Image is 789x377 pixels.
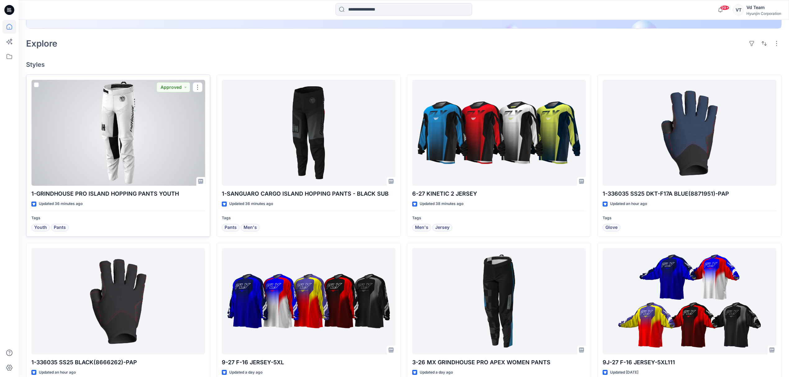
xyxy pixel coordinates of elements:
p: Updated an hour ago [610,201,647,207]
a: 9J-27 F-16 JERSEY-5XL111 [603,248,776,354]
div: VT [733,4,744,16]
a: 9-27 F-16 JERSEY-5XL [222,248,395,354]
p: Updated 38 minutes ago [420,201,463,207]
a: 1-336035 SS25 DKT-F17A BLUE(8871951)-PAP [603,80,776,186]
a: 1-GRINDHOUSE PRO ISLAND HOPPING PANTS YOUTH [31,80,205,186]
p: 9-27 F-16 JERSEY-5XL [222,358,395,367]
h4: Styles [26,61,782,68]
p: Tags [222,215,395,221]
p: Updated a day ago [229,369,262,376]
p: Tags [31,215,205,221]
span: Pants [225,224,237,231]
p: 6-27 KINETIC 2 JERSEY [412,189,586,198]
p: Updated a day ago [420,369,453,376]
p: 1-336035 SS25 BLACK(8666262)-PAP [31,358,205,367]
p: Tags [603,215,776,221]
span: Men's [415,224,428,231]
a: 1-SANGUARO CARGO ISLAND HOPPING PANTS - BLACK SUB [222,80,395,186]
h2: Explore [26,39,57,48]
a: 3-26 MX GRINDHOUSE PRO APEX WOMEN PANTS [412,248,586,354]
p: Tags [412,215,586,221]
p: 1-GRINDHOUSE PRO ISLAND HOPPING PANTS YOUTH [31,189,205,198]
p: 1-336035 SS25 DKT-F17A BLUE(8871951)-PAP [603,189,776,198]
p: 1-SANGUARO CARGO ISLAND HOPPING PANTS - BLACK SUB [222,189,395,198]
a: 1-336035 SS25 BLACK(8666262)-PAP [31,248,205,354]
span: Pants [54,224,66,231]
p: Updated 36 minutes ago [39,201,83,207]
p: 9J-27 F-16 JERSEY-5XL111 [603,358,776,367]
p: Updated 36 minutes ago [229,201,273,207]
span: Jersey [435,224,449,231]
span: Men's [244,224,257,231]
span: 99+ [720,5,729,10]
div: Vd Team [746,4,781,11]
p: Updated an hour ago [39,369,76,376]
div: Hyunjin Corporation [746,11,781,16]
p: Updated [DATE] [610,369,638,376]
span: Glove [605,224,618,231]
p: 3-26 MX GRINDHOUSE PRO APEX WOMEN PANTS [412,358,586,367]
span: Youth [34,224,47,231]
a: 6-27 KINETIC 2 JERSEY [412,80,586,186]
